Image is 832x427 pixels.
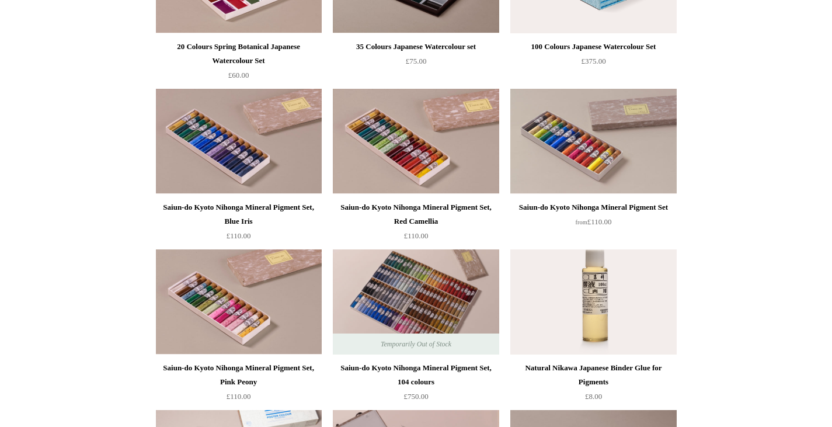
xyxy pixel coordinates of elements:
[510,249,676,355] img: Natural Nikawa Japanese Binder Glue for Pigments
[159,40,319,68] div: 20 Colours Spring Botanical Japanese Watercolour Set
[159,200,319,228] div: Saiun-do Kyoto Nihonga Mineral Pigment Set, Blue Iris
[227,231,251,240] span: £110.00
[333,249,499,355] img: Saiun-do Kyoto Nihonga Mineral Pigment Set, 104 colours
[156,200,322,248] a: Saiun-do Kyoto Nihonga Mineral Pigment Set, Blue Iris £110.00
[227,392,251,401] span: £110.00
[156,361,322,409] a: Saiun-do Kyoto Nihonga Mineral Pigment Set, Pink Peony £110.00
[510,361,676,409] a: Natural Nikawa Japanese Binder Glue for Pigments £8.00
[336,200,496,228] div: Saiun-do Kyoto Nihonga Mineral Pigment Set, Red Camellia
[581,57,605,65] span: £375.00
[510,89,676,194] img: Saiun-do Kyoto Nihonga Mineral Pigment Set
[336,40,496,54] div: 35 Colours Japanese Watercolour set
[406,57,427,65] span: £75.00
[333,361,499,409] a: Saiun-do Kyoto Nihonga Mineral Pigment Set, 104 colours £750.00
[369,334,463,355] span: Temporarily Out of Stock
[576,217,612,226] span: £110.00
[333,40,499,88] a: 35 Colours Japanese Watercolour set £75.00
[336,361,496,389] div: Saiun-do Kyoto Nihonga Mineral Pigment Set, 104 colours
[513,200,673,214] div: Saiun-do Kyoto Nihonga Mineral Pigment Set
[510,200,676,248] a: Saiun-do Kyoto Nihonga Mineral Pigment Set from£110.00
[403,392,428,401] span: £750.00
[510,40,676,88] a: 100 Colours Japanese Watercolour Set £375.00
[513,361,673,389] div: Natural Nikawa Japanese Binder Glue for Pigments
[333,200,499,248] a: Saiun-do Kyoto Nihonga Mineral Pigment Set, Red Camellia £110.00
[159,361,319,389] div: Saiun-do Kyoto Nihonga Mineral Pigment Set, Pink Peony
[585,392,602,401] span: £8.00
[404,231,429,240] span: £110.00
[333,249,499,355] a: Saiun-do Kyoto Nihonga Mineral Pigment Set, 104 colours Saiun-do Kyoto Nihonga Mineral Pigment Se...
[156,89,322,194] img: Saiun-do Kyoto Nihonga Mineral Pigment Set, Blue Iris
[156,249,322,355] img: Saiun-do Kyoto Nihonga Mineral Pigment Set, Pink Peony
[156,40,322,88] a: 20 Colours Spring Botanical Japanese Watercolour Set £60.00
[333,89,499,194] a: Saiun-do Kyoto Nihonga Mineral Pigment Set, Red Camellia Saiun-do Kyoto Nihonga Mineral Pigment S...
[333,89,499,194] img: Saiun-do Kyoto Nihonga Mineral Pigment Set, Red Camellia
[510,249,676,355] a: Natural Nikawa Japanese Binder Glue for Pigments Natural Nikawa Japanese Binder Glue for Pigments
[156,249,322,355] a: Saiun-do Kyoto Nihonga Mineral Pigment Set, Pink Peony Saiun-do Kyoto Nihonga Mineral Pigment Set...
[513,40,673,54] div: 100 Colours Japanese Watercolour Set
[576,219,587,225] span: from
[510,89,676,194] a: Saiun-do Kyoto Nihonga Mineral Pigment Set Saiun-do Kyoto Nihonga Mineral Pigment Set
[156,89,322,194] a: Saiun-do Kyoto Nihonga Mineral Pigment Set, Blue Iris Saiun-do Kyoto Nihonga Mineral Pigment Set,...
[228,71,249,79] span: £60.00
